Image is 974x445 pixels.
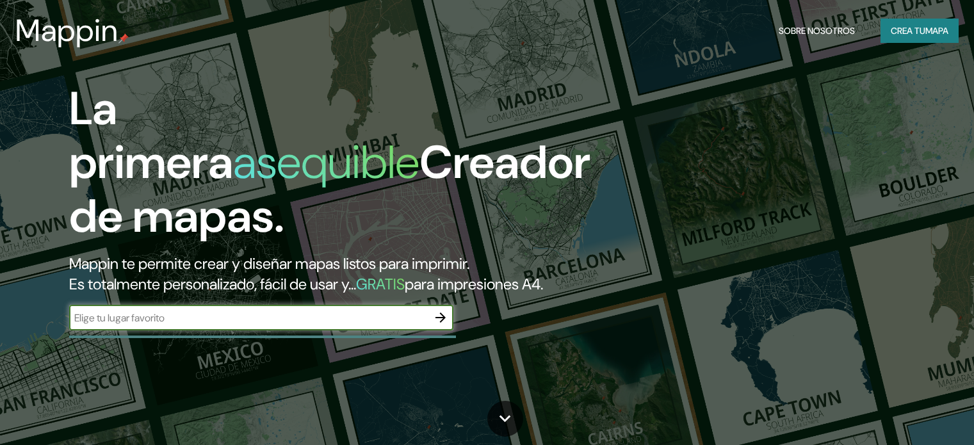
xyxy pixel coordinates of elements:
font: La primera [69,79,233,192]
font: Crea tu [891,25,925,36]
font: Sobre nosotros [779,25,855,36]
input: Elige tu lugar favorito [69,311,428,325]
iframe: Lanzador de widgets de ayuda [860,395,960,431]
font: para impresiones A4. [405,274,543,294]
font: Es totalmente personalizado, fácil de usar y... [69,274,356,294]
img: pin de mapeo [118,33,129,44]
font: asequible [233,133,419,192]
font: mapa [925,25,948,36]
font: Mappin [15,10,118,51]
button: Sobre nosotros [774,19,860,43]
font: Creador de mapas. [69,133,590,246]
button: Crea tumapa [881,19,959,43]
font: Mappin te permite crear y diseñar mapas listos para imprimir. [69,254,469,273]
font: GRATIS [356,274,405,294]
